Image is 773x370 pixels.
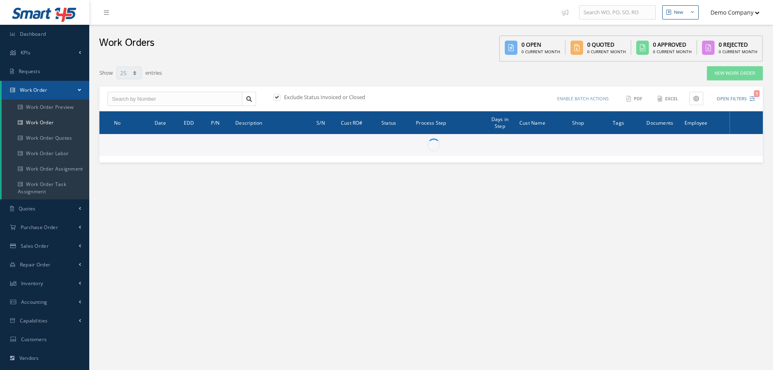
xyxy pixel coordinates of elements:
span: EDD [184,119,194,126]
span: Inventory [21,280,43,287]
span: 1 [754,90,760,97]
span: No [114,119,121,126]
a: Work Order [2,81,89,100]
span: Cust Name [519,119,545,126]
div: 0 Rejected [719,40,757,49]
span: S/N [317,119,325,126]
a: Work Order Task Assignment [2,177,89,199]
span: Customers [21,336,47,343]
div: Exclude Status Invoiced or Closed [272,93,431,103]
div: 0 Quoted [587,40,626,49]
button: Open Filters1 [709,92,755,106]
span: Purchase Order [21,224,58,231]
span: Process Step [416,119,446,126]
span: P/N [211,119,220,126]
span: Requests [19,68,40,75]
div: 0 Current Month [587,49,626,55]
span: Dashboard [20,30,46,37]
span: Documents [646,119,673,126]
div: 0 Current Month [719,49,757,55]
button: New [662,5,699,19]
div: New [674,9,683,16]
a: Work Order Preview [2,100,89,115]
span: KPIs [21,49,30,56]
span: Cust RO# [341,119,363,126]
label: Show [99,66,113,77]
button: PDF [622,92,648,106]
button: Excel [654,92,683,106]
div: 0 Approved [653,40,691,49]
span: Repair Order [20,261,51,268]
span: Days in Step [491,115,508,130]
span: Status [381,119,396,126]
a: Work Order Assignment [2,161,89,177]
a: Work Order Labor [2,146,89,161]
div: 0 Current Month [653,49,691,55]
input: Search by Number [108,92,242,106]
span: Work Order [20,87,47,93]
span: Quotes [19,205,36,212]
label: entries [145,66,162,77]
span: Tags [613,119,624,126]
div: 0 Current Month [521,49,560,55]
label: Exclude Status Invoiced or Closed [282,93,365,101]
a: Work Order Quotes [2,130,89,146]
h2: Work Orders [99,37,155,49]
a: Work Order [2,115,89,130]
button: Demo Company [703,4,760,20]
span: Sales Order [21,242,49,249]
span: Vendors [19,355,39,361]
a: New Work Order [707,66,763,80]
span: Date [155,119,166,126]
span: Shop [572,119,584,126]
span: Accounting [21,299,47,305]
div: 0 Open [521,40,560,49]
input: Search WO, PO, SO, RO [579,5,656,20]
span: Employee [685,119,708,126]
button: Enable batch actions [549,92,616,106]
span: Description [235,119,262,126]
span: Capabilities [20,317,48,324]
